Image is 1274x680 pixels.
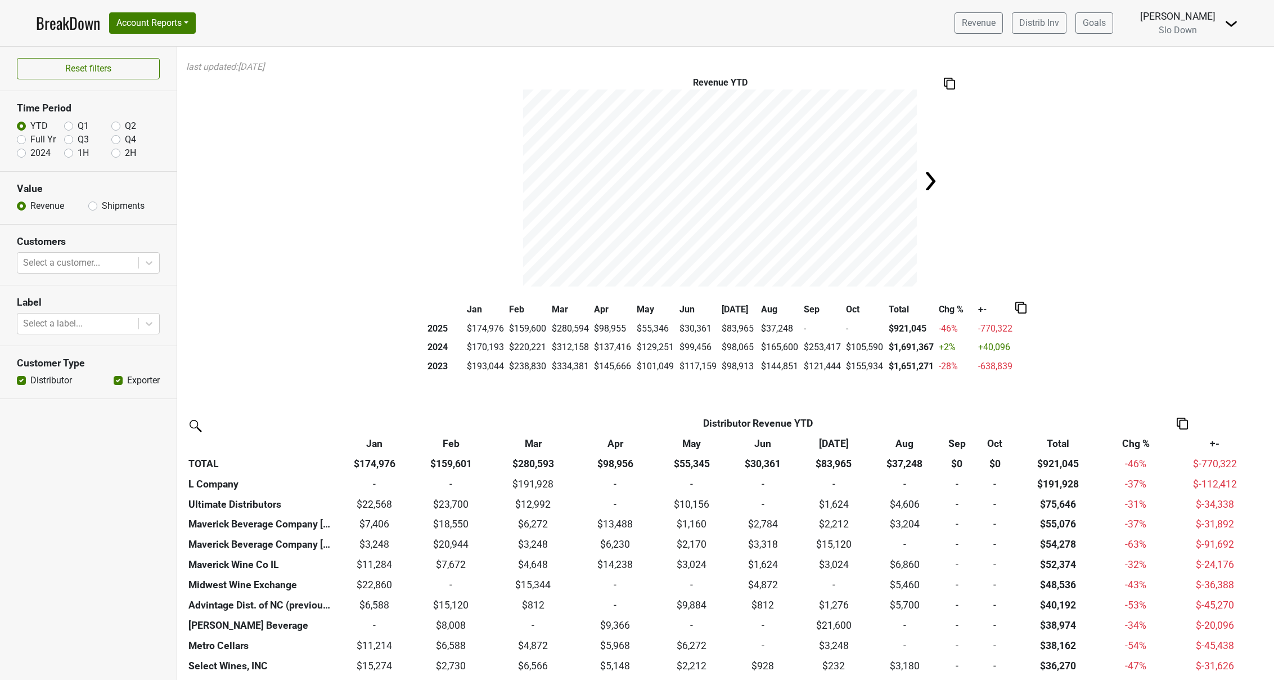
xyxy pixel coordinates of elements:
td: $812 [730,596,795,616]
td: $-24,176 [1168,555,1262,575]
td: -54 % [1104,636,1168,656]
label: Exporter [127,374,160,387]
td: $6,588 [413,636,489,656]
h3: Time Period [17,102,160,114]
td: - [413,474,489,494]
th: $0 [937,454,976,474]
td: $280,594 [549,319,592,338]
th: $38,162 [1013,636,1104,656]
td: $98,913 [719,357,758,376]
label: Full Yr [30,133,56,146]
th: $921,045 [886,319,937,338]
td: - [577,494,654,515]
th: $98,956 [577,454,654,474]
td: $6,272 [489,515,577,535]
th: $1,651,271 [886,357,937,376]
td: $98,065 [719,338,758,357]
th: $75,646 [1013,494,1104,515]
label: 1H [78,146,89,160]
label: 2H [125,146,136,160]
td: $2,170 [654,535,730,555]
label: Q4 [125,133,136,146]
td: - [976,656,1013,677]
td: - [730,636,795,656]
td: -46 % [937,319,976,338]
td: - [489,616,577,636]
td: - [336,616,412,636]
td: $3,248 [489,535,577,555]
th: $40,192 [1013,596,1104,616]
a: Distrib Inv [1012,12,1066,34]
th: +- [976,300,1016,319]
td: $4,648 [489,555,577,575]
th: $83,965 [795,454,872,474]
th: $54,278 [1013,535,1104,555]
th: $921,045 [1013,454,1104,474]
th: Sep [801,300,844,319]
th: TOTAL [186,454,336,474]
td: - [976,575,1013,596]
img: Copy to clipboard [1177,418,1188,430]
td: $-91,692 [1168,535,1262,555]
td: -37 % [1104,474,1168,494]
th: [PERSON_NAME] Beverage [186,616,336,636]
td: $9,884 [654,596,730,616]
td: -43 % [1104,575,1168,596]
td: $117,159 [677,357,719,376]
td: $12,992 [489,494,577,515]
td: $-31,626 [1168,656,1262,677]
th: Maverick Beverage Company [US_STATE] [186,535,336,555]
h3: Customer Type [17,357,160,369]
td: - [976,494,1013,515]
td: $15,274 [336,656,412,677]
td: $55,346 [634,319,677,338]
th: Jun [677,300,719,319]
div: Revenue YTD [523,76,917,90]
td: $6,230 [577,535,654,555]
th: 2023 [425,357,464,376]
th: Midwest Wine Exchange [186,575,336,596]
td: $11,284 [336,555,412,575]
td: $5,460 [872,575,937,596]
td: $18,550 [413,515,489,535]
td: $3,204 [872,515,937,535]
th: Chg % [937,300,976,319]
td: $30,361 [677,319,719,338]
th: Apr: activate to sort column ascending [577,433,654,454]
td: -63 % [1104,535,1168,555]
th: &nbsp;: activate to sort column ascending [186,433,336,454]
th: May [634,300,677,319]
th: $280,593 [489,454,577,474]
th: $191,928 [1013,474,1104,494]
td: $1,624 [795,494,872,515]
td: $238,830 [506,357,549,376]
th: Mar [549,300,592,319]
label: Distributor [30,374,72,387]
td: $159,600 [506,319,549,338]
td: - [577,575,654,596]
th: Apr [592,300,634,319]
td: - [577,596,654,616]
th: $52,374 [1013,555,1104,575]
td: $98,955 [592,319,634,338]
button: Account Reports [109,12,196,34]
td: - [976,535,1013,555]
a: BreakDown [36,11,100,35]
td: $232 [795,656,872,677]
td: $99,456 [677,338,719,357]
td: $105,590 [843,338,886,357]
th: Advintage Dist. of NC (previously JUICE) [186,596,336,616]
td: $1,276 [795,596,872,616]
th: $55,345 [654,454,730,474]
td: - [654,616,730,636]
td: - [654,575,730,596]
th: Jul: activate to sort column ascending [795,433,872,454]
td: $3,248 [795,636,872,656]
td: $253,417 [801,338,844,357]
td: $2,784 [730,515,795,535]
label: Revenue [30,199,64,213]
th: 2025 [425,319,464,338]
td: $3,024 [795,555,872,575]
td: -31 % [1104,494,1168,515]
h3: Customers [17,236,160,248]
